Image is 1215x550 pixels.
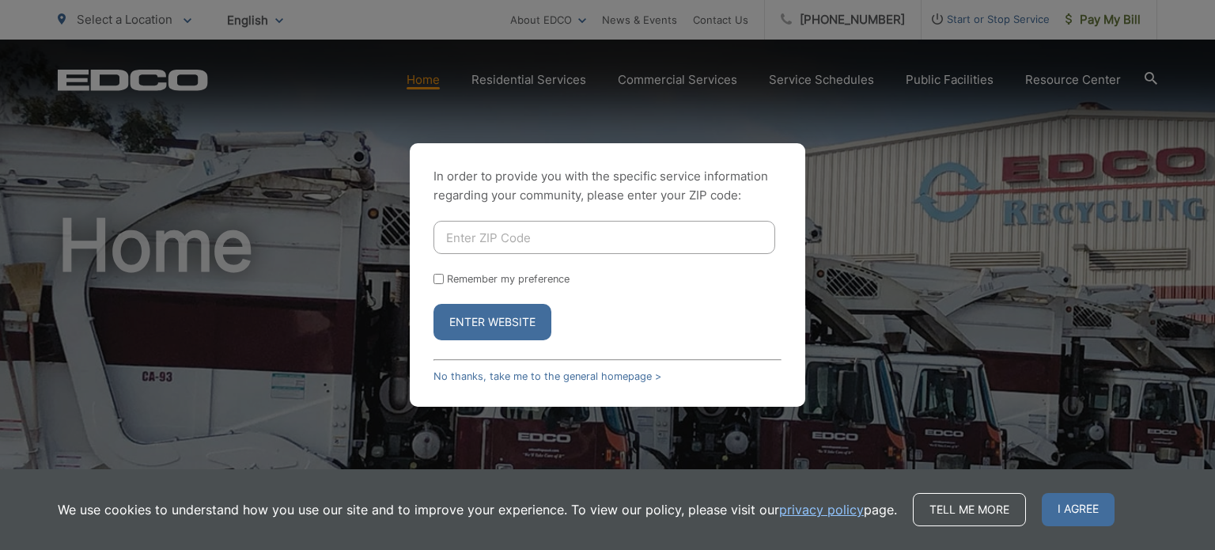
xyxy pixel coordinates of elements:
[433,304,551,340] button: Enter Website
[1042,493,1115,526] span: I agree
[779,500,864,519] a: privacy policy
[433,221,775,254] input: Enter ZIP Code
[433,167,782,205] p: In order to provide you with the specific service information regarding your community, please en...
[433,370,661,382] a: No thanks, take me to the general homepage >
[58,500,897,519] p: We use cookies to understand how you use our site and to improve your experience. To view our pol...
[913,493,1026,526] a: Tell me more
[447,273,570,285] label: Remember my preference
